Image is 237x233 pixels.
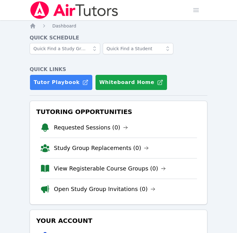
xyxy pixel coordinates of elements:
[54,123,128,132] a: Requested Sessions (0)
[54,144,149,152] a: Study Group Replacements (0)
[30,34,207,42] h4: Quick Schedule
[35,106,202,117] h3: Tutoring Opportunities
[30,43,100,54] input: Quick Find a Study Group
[103,43,173,54] input: Quick Find a Student
[30,66,207,73] h4: Quick Links
[95,75,167,90] button: Whiteboard Home
[30,75,93,90] a: Tutor Playbook
[52,23,76,28] span: Dashboard
[30,1,119,19] img: Air Tutors
[35,215,202,226] h3: Your Account
[52,23,76,29] a: Dashboard
[30,23,207,29] nav: Breadcrumb
[54,164,166,173] a: View Registerable Course Groups (0)
[54,185,155,194] a: Open Study Group Invitations (0)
